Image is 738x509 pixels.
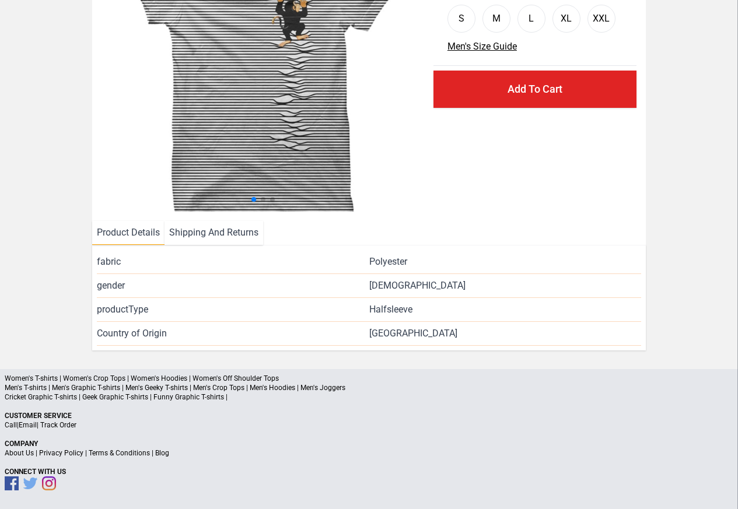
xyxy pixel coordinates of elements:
span: gender [97,279,369,293]
button: Add To Cart [433,71,636,108]
div: L [529,12,534,26]
p: Customer Service [5,411,733,420]
p: Cricket Graphic T-shirts | Geek Graphic T-shirts | Funny Graphic T-shirts | [5,392,733,402]
p: Company [5,439,733,448]
p: Men's T-shirts | Men's Graphic T-shirts | Men's Geeky T-shirts | Men's Crop Tops | Men's Hoodies ... [5,383,733,392]
span: [DEMOGRAPHIC_DATA] [369,279,466,293]
button: Men's Size Guide [447,40,517,54]
a: Privacy Policy [39,449,83,457]
span: Halfsleeve [369,303,412,317]
div: XL [561,12,572,26]
a: About Us [5,449,34,457]
span: [GEOGRAPHIC_DATA] [369,327,641,340]
a: Blog [155,449,169,457]
span: fabric [97,255,369,269]
p: | | | [5,448,733,458]
a: Email [19,421,37,429]
p: | | [5,420,733,430]
div: M [492,12,501,26]
p: Women's T-shirts | Women's Crop Tops | Women's Hoodies | Women's Off Shoulder Tops [5,374,733,383]
span: productType [97,303,369,317]
span: Country of Origin [97,327,369,340]
div: S [459,12,464,26]
li: Product Details [92,221,165,245]
a: Call [5,421,17,429]
div: XXL [593,12,610,26]
li: Shipping And Returns [165,221,263,245]
a: Terms & Conditions [89,449,150,457]
p: Connect With Us [5,467,733,476]
span: Polyester [369,255,407,269]
a: Track Order [40,421,76,429]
